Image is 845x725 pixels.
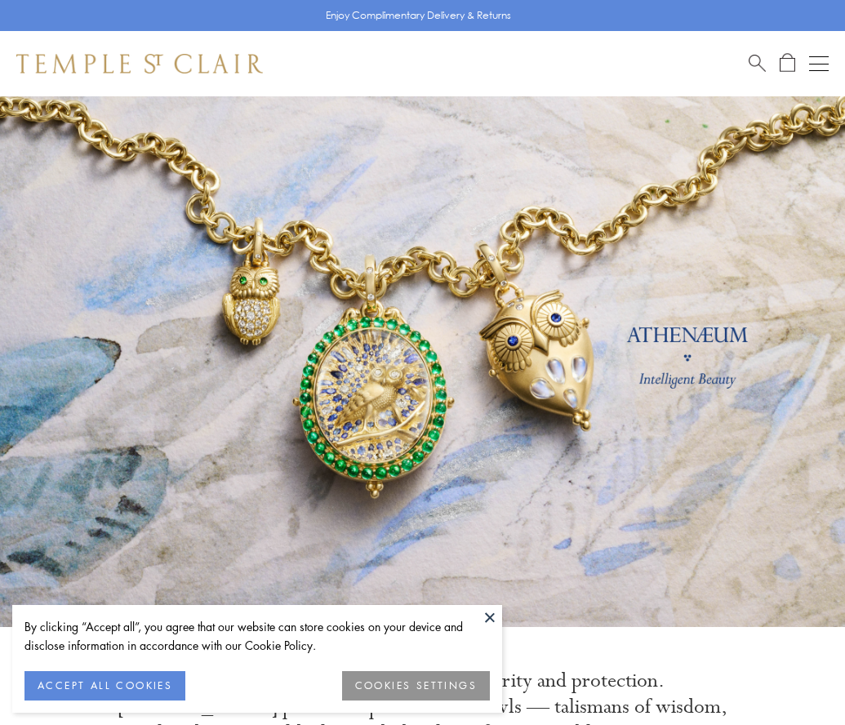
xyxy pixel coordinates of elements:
[749,53,766,73] a: Search
[16,54,263,73] img: Temple St. Clair
[342,671,490,701] button: COOKIES SETTINGS
[24,671,185,701] button: ACCEPT ALL COOKIES
[24,617,490,655] div: By clicking “Accept all”, you agree that our website can store cookies on your device and disclos...
[809,54,829,73] button: Open navigation
[326,7,511,24] p: Enjoy Complimentary Delivery & Returns
[780,53,795,73] a: Open Shopping Bag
